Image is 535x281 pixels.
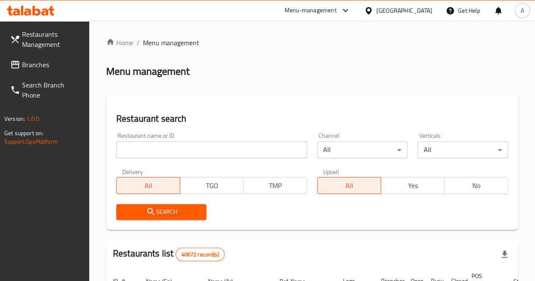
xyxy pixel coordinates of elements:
span: Yes [384,180,441,192]
li: / [137,38,140,48]
button: All [317,177,381,194]
h2: Menu management [106,65,189,78]
div: All [417,142,508,158]
h2: Restaurant search [116,112,508,125]
button: Search [116,204,207,220]
label: Delivery [122,169,143,175]
h2: Restaurants list [113,247,225,261]
a: Search Branch Phone [3,75,89,105]
span: TGO [184,180,240,192]
button: TMP [243,177,307,194]
span: Get support on: [4,128,43,139]
span: A [521,6,524,15]
span: All [120,180,177,192]
span: Version: [4,113,25,124]
button: All [116,177,180,194]
span: TMP [247,180,304,192]
div: [GEOGRAPHIC_DATA] [376,6,432,15]
span: All [321,180,378,192]
button: No [444,177,508,194]
a: Restaurants Management [3,24,89,55]
button: TGO [180,177,244,194]
label: Upsell [323,169,339,175]
div: Menu-management [285,5,337,16]
span: 1.0.0 [26,113,39,124]
span: Menu management [143,38,199,48]
button: Yes [381,177,444,194]
a: Home [106,38,133,48]
span: Search [123,207,200,217]
input: Search for restaurant name or ID.. [116,142,307,158]
span: Restaurants Management [22,29,82,49]
nav: breadcrumb [106,38,518,48]
span: No [448,180,505,192]
a: Support.OpsPlatform [4,136,58,147]
span: Branches [22,60,82,70]
a: Branches [3,55,89,75]
span: Search Branch Phone [22,80,82,100]
span: 40672 record(s) [176,251,224,259]
div: Export file [494,244,515,265]
div: Total records count [176,248,224,261]
div: All [317,142,408,158]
